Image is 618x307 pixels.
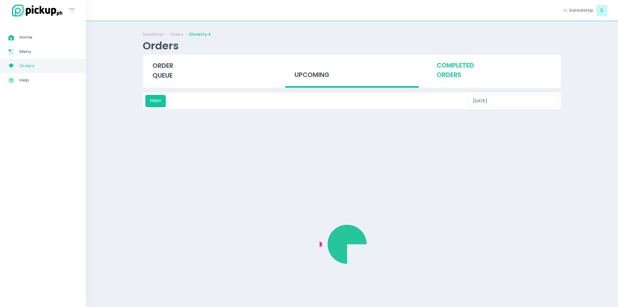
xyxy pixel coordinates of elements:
[189,32,211,37] a: Glorietta 4
[143,32,164,37] a: SaladStop!
[8,4,63,18] img: logo
[143,39,179,52] div: Orders
[152,61,173,80] span: order queue
[563,7,568,14] span: Hi,
[19,62,78,70] span: Orders
[427,55,561,86] div: completed orders
[19,76,78,84] span: Help
[19,33,78,42] span: Home
[596,5,608,16] span: S
[170,32,183,37] a: Orders
[569,7,593,14] span: Saladstop
[19,47,78,56] span: Menu
[285,55,419,88] div: upcoming
[145,95,166,107] button: PRINT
